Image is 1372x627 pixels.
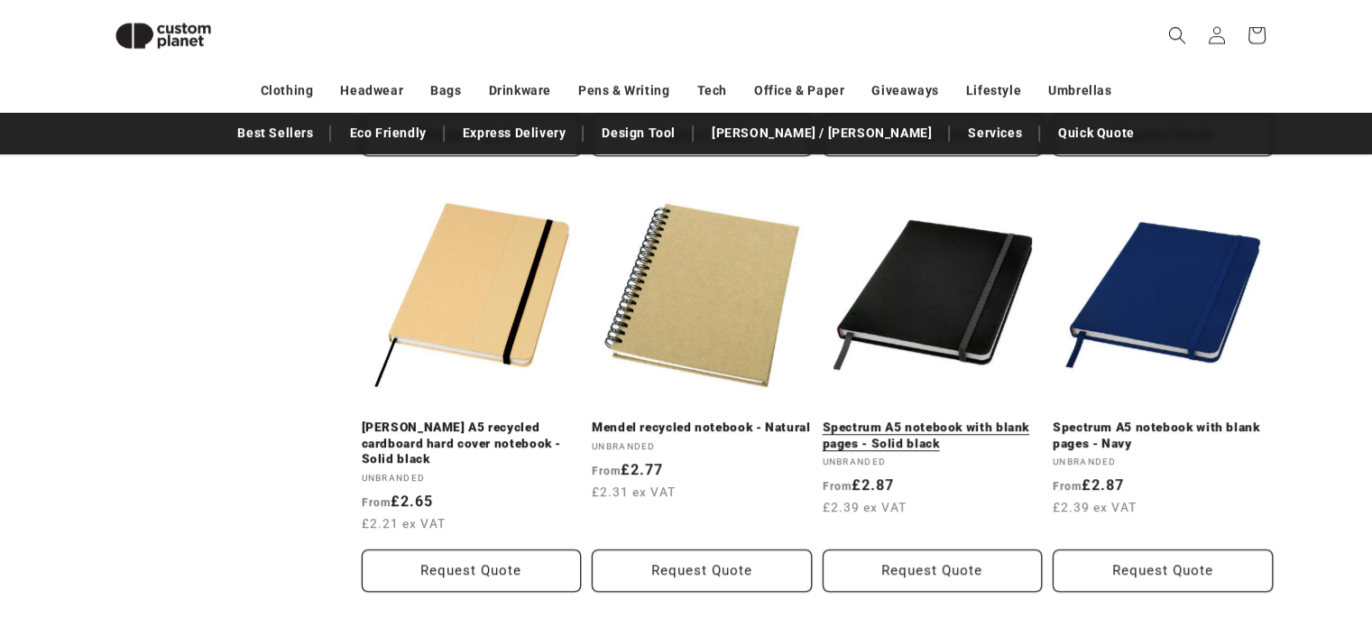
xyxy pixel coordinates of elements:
[362,549,582,592] button: Request Quote
[340,75,403,106] a: Headwear
[966,75,1021,106] a: Lifestyle
[261,75,314,106] a: Clothing
[823,549,1043,592] button: Request Quote
[1053,420,1273,451] a: Spectrum A5 notebook with blank pages - Navy
[871,75,938,106] a: Giveaways
[489,75,551,106] a: Drinkware
[703,117,941,149] a: [PERSON_NAME] / [PERSON_NAME]
[454,117,576,149] a: Express Delivery
[430,75,461,106] a: Bags
[593,117,685,149] a: Design Tool
[1048,75,1111,106] a: Umbrellas
[340,117,435,149] a: Eco Friendly
[362,420,582,467] a: [PERSON_NAME] A5 recycled cardboard hard cover notebook - Solid black
[696,75,726,106] a: Tech
[754,75,844,106] a: Office & Paper
[100,7,226,64] img: Custom Planet
[1282,540,1372,627] iframe: Chat Widget
[823,420,1043,451] a: Spectrum A5 notebook with blank pages - Solid black
[578,75,669,106] a: Pens & Writing
[592,549,812,592] button: Request Quote
[1053,549,1273,592] button: Request Quote
[592,420,812,436] a: Mendel recycled notebook - Natural
[228,117,322,149] a: Best Sellers
[1157,15,1197,55] summary: Search
[959,117,1031,149] a: Services
[1049,117,1144,149] a: Quick Quote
